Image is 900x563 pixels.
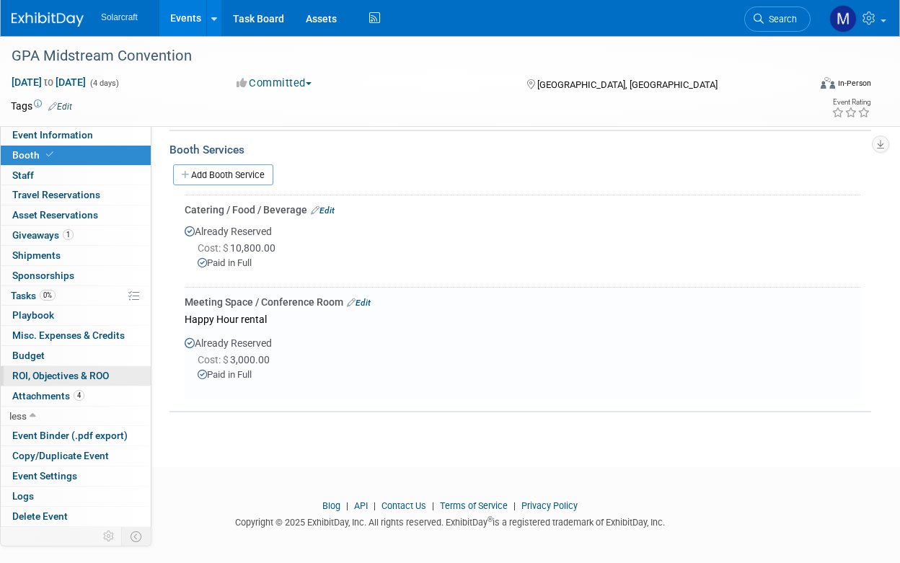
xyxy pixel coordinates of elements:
a: Edit [48,102,72,112]
sup: ® [487,515,493,523]
div: Already Reserved [185,217,860,282]
a: Edit [347,298,371,308]
span: [GEOGRAPHIC_DATA], [GEOGRAPHIC_DATA] [537,79,718,90]
a: Asset Reservations [1,205,151,225]
a: Terms of Service [440,500,508,511]
a: Giveaways1 [1,226,151,245]
div: Happy Hour rental [185,309,860,329]
span: Tasks [11,290,56,301]
img: Madison Fichtner [829,5,857,32]
span: | [428,500,438,511]
span: Playbook [12,309,54,321]
span: Logs [12,490,34,502]
img: Format-Inperson.png [821,77,835,89]
div: Paid in Full [198,368,860,382]
span: Shipments [12,249,61,261]
div: Booth Services [169,142,871,158]
a: Playbook [1,306,151,325]
a: less [1,407,151,426]
a: Shipments [1,246,151,265]
span: Budget [12,350,45,361]
div: Event Format [746,75,871,97]
div: Meeting Space / Conference Room [185,295,860,309]
span: Copy/Duplicate Event [12,450,109,461]
a: Delete Event [1,507,151,526]
a: Travel Reservations [1,185,151,205]
span: Solarcraft [101,12,138,22]
a: Event Settings [1,466,151,486]
span: Event Information [12,129,93,141]
a: Privacy Policy [521,500,578,511]
span: (4 days) [89,79,119,88]
span: Asset Reservations [12,209,98,221]
a: Event Information [1,125,151,145]
a: Budget [1,346,151,365]
a: Event Binder (.pdf export) [1,426,151,445]
a: Misc. Expenses & Credits [1,326,151,345]
span: Booth [12,149,56,161]
span: Event Settings [12,470,77,482]
span: Misc. Expenses & Credits [12,329,125,341]
a: Staff [1,166,151,185]
a: Blog [322,500,340,511]
span: Event Binder (.pdf export) [12,430,128,441]
div: GPA Midstream Convention [6,43,798,69]
span: to [42,76,56,88]
span: Cost: $ [198,242,230,254]
div: Paid in Full [198,257,860,270]
span: less [9,410,27,422]
a: Edit [311,205,335,216]
a: Booth [1,146,151,165]
a: Search [744,6,811,32]
a: Attachments4 [1,386,151,406]
span: 1 [63,229,74,240]
a: Contact Us [381,500,426,511]
a: Copy/Duplicate Event [1,446,151,466]
td: Tags [11,99,72,113]
a: ROI, Objectives & ROO [1,366,151,386]
span: [DATE] [DATE] [11,76,87,89]
i: Booth reservation complete [46,151,53,159]
span: Cost: $ [198,354,230,365]
span: 4 [74,390,84,401]
span: | [510,500,519,511]
span: 0% [40,290,56,301]
div: In-Person [837,78,871,89]
button: Committed [231,76,317,91]
span: | [370,500,379,511]
span: Search [764,14,797,25]
span: 3,000.00 [198,354,275,365]
td: Toggle Event Tabs [122,527,151,546]
span: Attachments [12,390,84,402]
span: Staff [12,169,34,181]
span: Giveaways [12,229,74,241]
span: Delete Event [12,510,68,522]
span: Sponsorships [12,270,74,281]
a: API [354,500,368,511]
a: Add Booth Service [173,164,273,185]
a: Logs [1,487,151,506]
span: 10,800.00 [198,242,281,254]
div: Event Rating [831,99,870,106]
span: | [343,500,352,511]
span: ROI, Objectives & ROO [12,370,109,381]
div: Already Reserved [185,329,860,394]
a: Sponsorships [1,266,151,285]
img: ExhibitDay [12,12,84,27]
a: Tasks0% [1,286,151,306]
td: Personalize Event Tab Strip [97,527,122,546]
div: Catering / Food / Beverage [185,203,860,217]
span: Travel Reservations [12,189,100,200]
